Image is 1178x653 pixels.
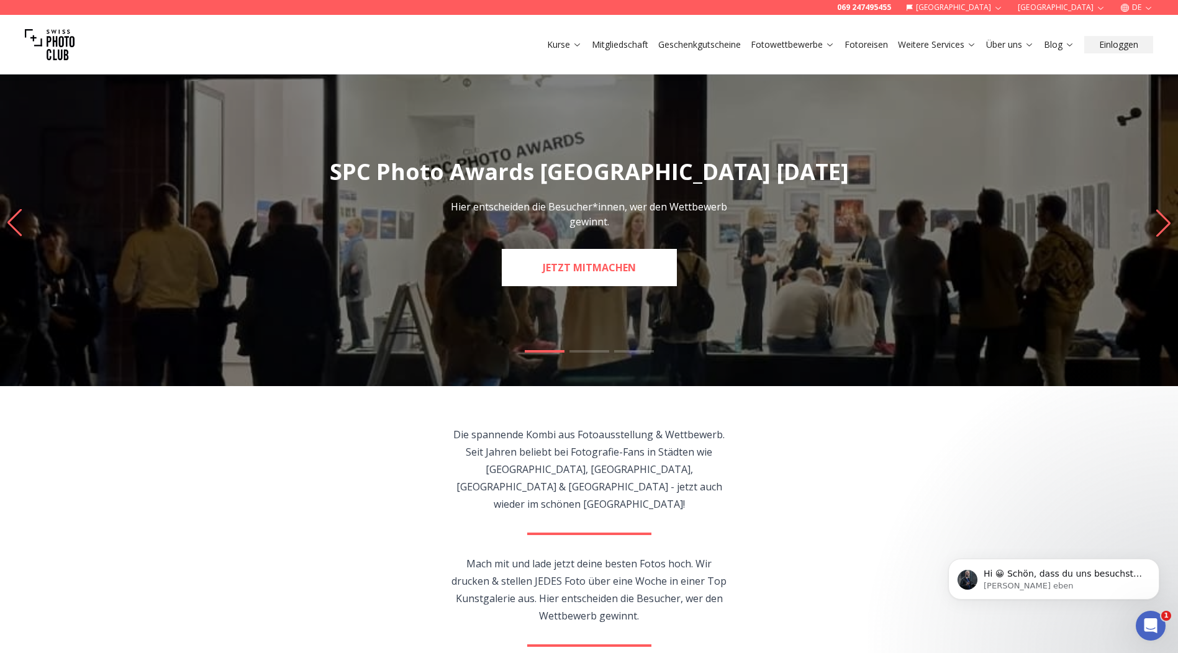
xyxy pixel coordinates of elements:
[447,555,731,624] p: Mach mit und lade jetzt deine besten Fotos hoch. Wir drucken & stellen JEDES Foto über eine Woche...
[447,426,731,513] p: Die spannende Kombi aus Fotoausstellung & Wettbewerb. Seit Jahren beliebt bei Fotografie-Fans in ...
[587,36,653,53] button: Mitgliedschaft
[25,20,75,70] img: Swiss photo club
[547,38,582,51] a: Kurse
[592,38,648,51] a: Mitgliedschaft
[1044,38,1074,51] a: Blog
[658,38,741,51] a: Geschenkgutscheine
[893,36,981,53] button: Weitere Services
[502,249,677,286] a: JETZT MITMACHEN
[1084,36,1153,53] button: Einloggen
[450,199,728,229] p: Hier entscheiden die Besucher*innen, wer den Wettbewerb gewinnt.
[1136,611,1166,641] iframe: Intercom live chat
[542,36,587,53] button: Kurse
[986,38,1034,51] a: Über uns
[751,38,835,51] a: Fotowettbewerbe
[898,38,976,51] a: Weitere Services
[1161,611,1171,621] span: 1
[845,38,888,51] a: Fotoreisen
[746,36,840,53] button: Fotowettbewerbe
[653,36,746,53] button: Geschenkgutscheine
[837,2,891,12] a: 069 247495455
[981,36,1039,53] button: Über uns
[1039,36,1079,53] button: Blog
[840,36,893,53] button: Fotoreisen
[930,533,1178,619] iframe: Intercom notifications Nachricht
